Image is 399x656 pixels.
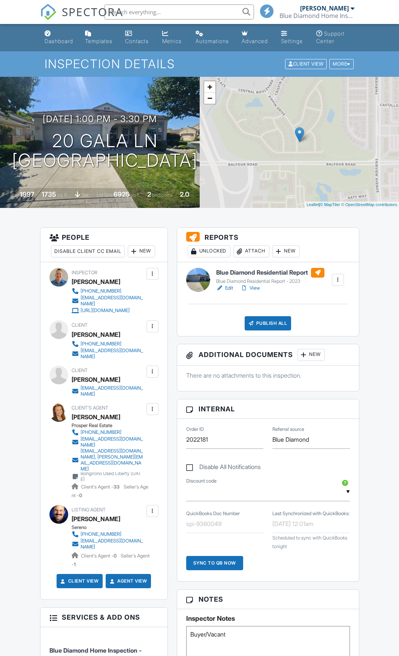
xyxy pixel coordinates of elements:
[62,4,123,19] span: SPECTORA
[72,553,149,567] span: Seller's Agent -
[82,27,116,48] a: Templates
[86,200,108,205] span: bathrooms
[278,27,307,48] a: Settings
[20,190,34,198] div: 1997
[42,27,76,48] a: Dashboard
[72,530,145,538] a: [PHONE_NUMBER]
[72,385,145,397] a: [EMAIL_ADDRESS][DOMAIN_NAME]
[72,374,120,385] div: [PERSON_NAME]
[216,268,324,278] h6: Blue Diamond Residential Report
[40,4,57,20] img: The Best Home Inspection Software - Spectora
[81,288,121,294] div: [PHONE_NUMBER]
[204,93,215,104] a: Zoom out
[97,192,112,198] span: Lot Size
[72,405,108,411] span: Client's Agent
[177,399,359,419] h3: Internal
[122,27,154,48] a: Contacts
[72,348,145,360] a: [EMAIL_ADDRESS][DOMAIN_NAME]
[152,192,173,198] span: bedrooms
[72,270,97,275] span: Inspector
[188,245,230,257] div: Unlocked
[186,615,350,622] h5: Inspector Notes
[51,245,125,257] div: Disable Client CC Email
[177,228,359,262] h3: Reports
[104,4,254,19] input: Search everything...
[40,228,167,262] h3: People
[10,192,19,198] span: Built
[284,61,329,66] a: Client View
[242,38,268,44] div: Advanced
[216,284,233,292] a: Edit
[341,202,397,207] a: © OpenStreetMap contributors
[72,322,88,328] span: Client
[162,38,182,44] div: Metrics
[279,12,354,19] div: Blue Diamond Home Inspection Inc.
[72,513,120,525] a: [PERSON_NAME]
[128,245,155,257] div: New
[42,190,56,198] div: 1735
[72,484,148,498] span: Seller's Agent -
[180,190,189,198] div: 2.0
[131,192,140,198] span: sq.ft.
[81,385,145,397] div: [EMAIL_ADDRESS][DOMAIN_NAME]
[81,538,145,550] div: [EMAIL_ADDRESS][DOMAIN_NAME]
[216,278,324,284] div: Blue Diamond Residential Report - 2023
[193,27,233,48] a: Automations (Basic)
[159,27,187,48] a: Metrics
[40,10,123,26] a: SPECTORA
[40,608,167,627] h3: Services & Add ons
[186,371,350,380] p: There are no attachments to this inspection.
[72,429,145,436] a: [PHONE_NUMBER]
[306,202,319,207] a: Leaflet
[313,27,357,48] a: Support Center
[114,553,117,559] strong: 0
[316,30,345,44] div: Support Center
[320,202,340,207] a: © MapTiler
[81,448,145,472] div: [EMAIL_ADDRESS][DOMAIN_NAME], [PERSON_NAME][EMAIL_ADDRESS][DOMAIN_NAME]
[125,38,149,44] div: Contacts
[45,38,73,44] div: Dashboard
[81,295,145,307] div: [EMAIL_ADDRESS][DOMAIN_NAME]
[186,556,243,570] div: Sync to QB Now
[57,192,68,198] span: sq. ft.
[72,340,145,348] a: [PHONE_NUMBER]
[186,510,240,517] label: QuickBooks Doc Number
[285,59,327,69] div: Client View
[43,114,157,124] h3: [DATE] 1:00 pm - 3:30 pm
[81,553,118,559] span: Client's Agent -
[72,507,106,513] span: Listing Agent
[233,245,269,257] div: Attach
[85,38,112,44] div: Templates
[81,308,130,314] div: [URL][DOMAIN_NAME]
[72,525,151,530] div: Sereno
[72,276,120,287] div: [PERSON_NAME]
[186,463,261,473] label: Disable All Notifications
[81,429,121,435] div: [PHONE_NUMBER]
[81,341,121,347] div: [PHONE_NUMBER]
[45,57,354,70] h1: Inspection Details
[59,577,99,585] a: Client View
[72,329,120,340] div: [PERSON_NAME]
[272,426,304,433] label: Referral source
[72,307,145,314] a: [URL][DOMAIN_NAME]
[147,190,151,198] div: 2
[177,590,359,609] h3: Notes
[108,577,147,585] a: Agent View
[241,284,260,292] a: View
[81,348,145,360] div: [EMAIL_ADDRESS][DOMAIN_NAME]
[12,131,198,171] h1: 20 Gala Ln [GEOGRAPHIC_DATA]
[81,192,90,198] span: slab
[196,38,229,44] div: Automations
[300,4,349,12] div: [PERSON_NAME]
[329,59,354,69] div: More
[297,349,325,361] div: New
[79,493,82,498] strong: 0
[81,484,121,490] span: Client's Agent -
[186,478,217,484] label: Discount code
[72,295,145,307] a: [EMAIL_ADDRESS][DOMAIN_NAME]
[72,448,145,472] a: [EMAIL_ADDRESS][DOMAIN_NAME], [PERSON_NAME][EMAIL_ADDRESS][DOMAIN_NAME]
[272,535,347,549] span: Scheduled to sync with QuickBooks tonight
[81,531,121,537] div: [PHONE_NUMBER]
[72,411,120,423] div: [PERSON_NAME]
